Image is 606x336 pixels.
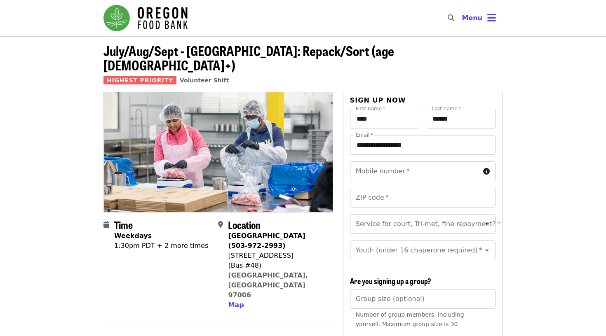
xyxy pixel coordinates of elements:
[487,12,496,24] i: bars icon
[459,8,466,28] input: Search
[114,217,133,232] span: Time
[350,135,496,155] input: Email
[356,311,464,327] span: Number of group members, including yourself. Maximum group size is 30
[228,232,305,250] strong: [GEOGRAPHIC_DATA] (503-972-2993)
[103,5,188,31] img: Oregon Food Bank - Home
[350,161,480,181] input: Mobile number
[448,14,454,22] i: search icon
[103,221,109,229] i: calendar icon
[228,301,244,309] span: Map
[455,8,503,28] button: Toggle account menu
[180,77,229,84] a: Volunteer Shift
[432,106,461,111] label: Last name
[483,168,490,175] i: circle-info icon
[228,251,326,261] div: [STREET_ADDRESS]
[228,271,308,299] a: [GEOGRAPHIC_DATA], [GEOGRAPHIC_DATA] 97006
[426,109,496,128] input: Last name
[218,221,223,229] i: map-marker-alt icon
[114,232,152,240] strong: Weekdays
[350,109,420,128] input: First name
[481,245,493,256] button: Open
[481,218,493,230] button: Open
[228,300,244,310] button: Map
[350,96,406,104] span: Sign up now
[350,289,496,309] input: [object Object]
[462,14,482,22] span: Menu
[356,106,385,111] label: First name
[103,41,394,75] span: July/Aug/Sept - [GEOGRAPHIC_DATA]: Repack/Sort (age [DEMOGRAPHIC_DATA]+)
[104,92,333,212] img: July/Aug/Sept - Beaverton: Repack/Sort (age 10+) organized by Oregon Food Bank
[103,76,176,84] span: Highest Priority
[350,188,496,208] input: ZIP code
[350,275,431,286] span: Are you signing up a group?
[114,241,208,251] div: 1:30pm PDT + 2 more times
[356,133,373,138] label: Email
[228,261,326,271] div: (Bus #48)
[228,217,261,232] span: Location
